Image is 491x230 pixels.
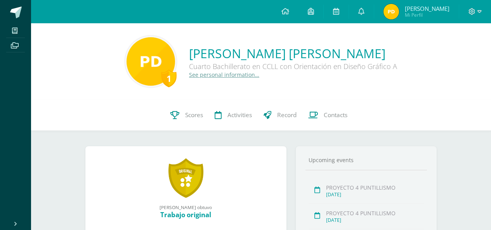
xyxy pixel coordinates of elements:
a: Scores [165,100,209,131]
div: [DATE] [326,191,424,198]
span: Activities [227,111,252,119]
a: Activities [209,100,258,131]
img: 62dc302cc454b2a441231572600ff8b2.png [127,37,175,86]
a: Contacts [302,100,353,131]
a: See personal information… [189,71,259,78]
img: 760669a201a07a8a0c58fa0d8166614b.png [383,4,399,19]
div: PROYECTO 4 PUNTILLISMO [326,209,424,217]
div: [PERSON_NAME] obtuvo [93,204,279,210]
div: PROYECTO 4 PUNTILLISMO [326,184,424,191]
div: Cuarto Bachillerato en CCLL con Orientación en Diseño Gráfico A [189,62,397,71]
a: Record [258,100,302,131]
span: Record [277,111,297,119]
div: 1 [161,69,177,87]
span: [PERSON_NAME] [405,5,449,12]
span: Mi Perfil [405,12,449,18]
div: [DATE] [326,217,424,223]
a: [PERSON_NAME] [PERSON_NAME] [189,45,397,62]
div: Trabajo original [93,210,279,219]
span: Scores [185,111,203,119]
div: Upcoming events [305,156,427,164]
span: Contacts [324,111,347,119]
